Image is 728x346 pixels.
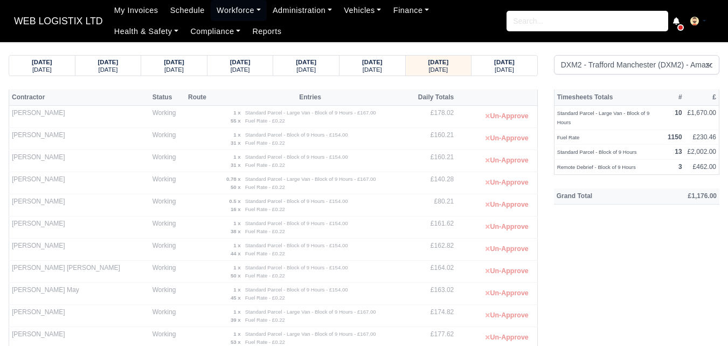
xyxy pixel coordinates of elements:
[9,11,108,32] a: WEB LOGISTIX LTD
[245,287,348,293] small: Standard Parcel - Block of 9 Hours - £154.00
[494,59,515,65] strong: [DATE]
[428,59,449,65] strong: [DATE]
[406,89,456,105] th: Daily Totals
[245,250,285,256] small: Fuel Rate - £0.22
[98,66,117,73] small: [DATE]
[233,287,240,293] strong: 1 x
[150,283,185,305] td: Working
[674,294,728,346] iframe: Chat Widget
[9,216,150,239] td: [PERSON_NAME]
[214,89,406,105] th: Entries
[678,163,682,171] strong: 3
[406,239,456,261] td: £162.82
[406,194,456,216] td: £80.21
[245,242,348,248] small: Standard Parcel - Block of 9 Hours - £154.00
[231,295,241,301] strong: 45 x
[557,149,637,155] small: Standard Parcel - Block of 9 Hours
[233,264,240,270] strong: 1 x
[245,228,285,234] small: Fuel Rate - £0.22
[245,198,348,204] small: Standard Parcel - Block of 9 Hours - £154.00
[184,21,246,42] a: Compliance
[685,145,719,160] td: £2,002.00
[245,110,376,116] small: Standard Parcel - Large Van - Block of 9 Hours - £167.00
[406,216,456,239] td: £161.62
[233,242,240,248] strong: 1 x
[480,108,534,124] button: Un-Approve
[685,106,719,130] td: £1,670.00
[9,128,150,150] td: [PERSON_NAME]
[231,206,241,212] strong: 16 x
[231,317,241,323] strong: 39 x
[9,89,150,105] th: Contractor
[9,305,150,327] td: [PERSON_NAME]
[231,250,241,256] strong: 44 x
[164,59,184,65] strong: [DATE]
[233,154,240,160] strong: 1 x
[226,176,241,182] strong: 0.78 x
[150,128,185,150] td: Working
[406,283,456,305] td: £163.02
[480,308,534,323] button: Un-Approve
[428,66,448,73] small: [DATE]
[685,160,719,175] td: £462.00
[9,150,150,172] td: [PERSON_NAME]
[644,188,719,205] th: £1,176.00
[665,89,685,105] th: #
[150,305,185,327] td: Working
[480,219,534,235] button: Un-Approve
[245,317,285,323] small: Fuel Rate - £0.22
[231,273,241,279] strong: 50 x
[150,106,185,128] td: Working
[150,216,185,239] td: Working
[229,198,240,204] strong: 0.5 x
[231,140,241,146] strong: 31 x
[480,286,534,301] button: Un-Approve
[245,339,285,345] small: Fuel Rate - £0.22
[245,140,285,146] small: Fuel Rate - £0.22
[495,66,514,73] small: [DATE]
[245,132,348,138] small: Standard Parcel - Block of 9 Hours - £154.00
[9,239,150,261] td: [PERSON_NAME]
[406,172,456,194] td: £140.28
[245,184,285,190] small: Fuel Rate - £0.22
[245,220,348,226] small: Standard Parcel - Block of 9 Hours - £154.00
[32,66,52,73] small: [DATE]
[150,261,185,283] td: Working
[246,21,287,42] a: Reports
[406,305,456,327] td: £174.82
[245,273,285,279] small: Fuel Rate - £0.22
[480,241,534,257] button: Un-Approve
[406,106,456,128] td: £178.02
[363,66,382,73] small: [DATE]
[245,331,376,337] small: Standard Parcel - Large Van - Block of 9 Hours - £167.00
[245,118,285,124] small: Fuel Rate - £0.22
[554,188,644,205] th: Grand Total
[362,59,383,65] strong: [DATE]
[164,66,184,73] small: [DATE]
[9,283,150,305] td: [PERSON_NAME] May
[245,176,376,182] small: Standard Parcel - Large Van - Block of 9 Hours - £167.00
[185,89,214,105] th: Route
[557,110,650,125] small: Standard Parcel - Large Van - Block of 9 Hours
[230,59,251,65] strong: [DATE]
[675,148,682,155] strong: 13
[233,331,240,337] strong: 1 x
[685,89,719,105] th: £
[245,154,348,160] small: Standard Parcel - Block of 9 Hours - £154.00
[685,130,719,145] td: £230.46
[245,162,285,168] small: Fuel Rate - £0.22
[480,131,534,146] button: Un-Approve
[231,184,241,190] strong: 50 x
[98,59,119,65] strong: [DATE]
[150,239,185,261] td: Working
[480,197,534,213] button: Un-Approve
[231,118,241,124] strong: 55 x
[406,128,456,150] td: £160.21
[675,109,682,117] strong: 10
[557,134,580,140] small: Fuel Rate
[296,66,316,73] small: [DATE]
[233,110,240,116] strong: 1 x
[668,133,682,141] strong: 1150
[150,172,185,194] td: Working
